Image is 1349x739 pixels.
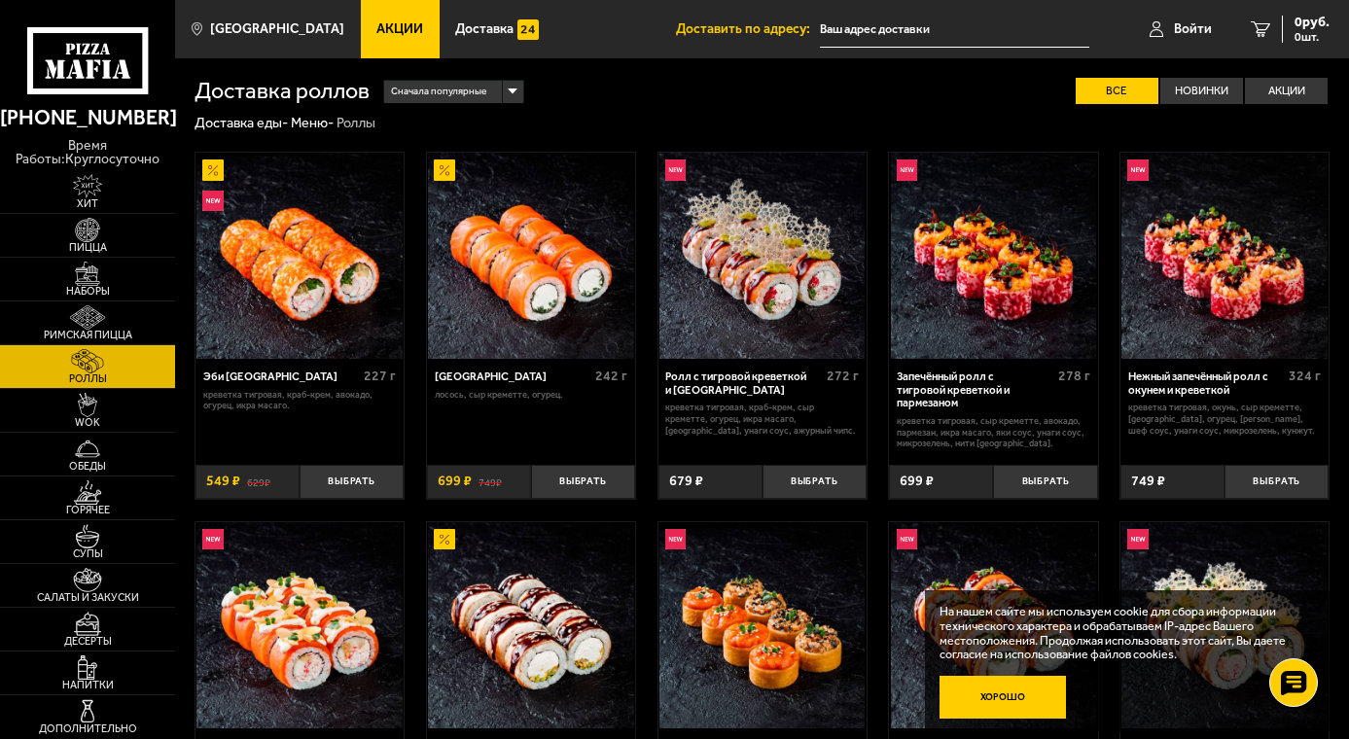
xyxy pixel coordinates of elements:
[993,465,1097,499] button: Выбрать
[531,465,635,499] button: Выбрать
[940,676,1066,718] button: Хорошо
[1295,16,1330,29] span: 0 руб.
[247,475,270,488] s: 629 ₽
[438,475,472,488] span: 699 ₽
[195,115,288,131] a: Доставка еды-
[195,522,404,728] a: НовинкаРолл с окунем в темпуре и лососем
[434,159,455,181] img: Акционный
[658,522,867,728] a: НовинкаРолл Дабл фиш с угрём и лососем в темпуре
[820,12,1089,48] input: Ваш адрес доставки
[479,475,502,488] s: 749 ₽
[428,153,634,359] img: Филадельфия
[665,402,858,436] p: креветка тигровая, краб-крем, Сыр креметте, огурец, икра масаго, [GEOGRAPHIC_DATA], унаги соус, а...
[1128,370,1284,398] div: Нежный запечённый ролл с окунем и креветкой
[300,465,404,499] button: Выбрать
[665,159,687,181] img: Новинка
[206,475,240,488] span: 549 ₽
[364,368,396,384] span: 227 г
[1225,465,1329,499] button: Выбрать
[940,605,1304,663] p: На нашем сайте мы используем cookie для сбора информации технического характера и обрабатываем IP...
[428,522,634,728] img: Филадельфия в угре
[202,159,224,181] img: Акционный
[1121,522,1328,728] img: Ролл Калипсо с угрём и креветкой
[1128,402,1321,436] p: креветка тигровая, окунь, Сыр креметте, [GEOGRAPHIC_DATA], огурец, [PERSON_NAME], шеф соус, унаги...
[891,522,1097,728] img: Запеченный ролл Гурмэ с лососем и угрём
[1174,22,1212,36] span: Войти
[195,153,404,359] a: АкционныйНовинкаЭби Калифорния
[1245,78,1328,105] label: Акции
[665,529,687,550] img: Новинка
[1120,522,1329,728] a: НовинкаРолл Калипсо с угрём и креветкой
[434,529,455,550] img: Акционный
[196,153,403,359] img: Эби Калифорния
[595,368,627,384] span: 242 г
[669,475,703,488] span: 679 ₽
[897,529,918,550] img: Новинка
[195,80,370,102] h1: Доставка роллов
[658,153,867,359] a: НовинкаРолл с тигровой креветкой и Гуакамоле
[1120,153,1329,359] a: НовинкаНежный запечённый ролл с окунем и креветкой
[337,115,375,133] div: Роллы
[900,475,934,488] span: 699 ₽
[203,370,359,384] div: Эби [GEOGRAPHIC_DATA]
[435,370,590,384] div: [GEOGRAPHIC_DATA]
[1058,368,1090,384] span: 278 г
[210,22,344,36] span: [GEOGRAPHIC_DATA]
[889,153,1097,359] a: НовинкаЗапечённый ролл с тигровой креветкой и пармезаном
[889,522,1097,728] a: НовинкаЗапеченный ролл Гурмэ с лососем и угрём
[676,22,820,36] span: Доставить по адресу:
[665,370,821,398] div: Ролл с тигровой креветкой и [GEOGRAPHIC_DATA]
[659,153,866,359] img: Ролл с тигровой креветкой и Гуакамоле
[202,529,224,550] img: Новинка
[827,368,859,384] span: 272 г
[517,19,539,41] img: 15daf4d41897b9f0e9f617042186c801.svg
[891,153,1097,359] img: Запечённый ролл с тигровой креветкой и пармезаном
[897,159,918,181] img: Новинка
[196,522,403,728] img: Ролл с окунем в темпуре и лососем
[1127,529,1149,550] img: Новинка
[202,191,224,212] img: Новинка
[1121,153,1328,359] img: Нежный запечённый ролл с окунем и креветкой
[1131,475,1165,488] span: 749 ₽
[1076,78,1158,105] label: Все
[763,465,867,499] button: Выбрать
[291,115,334,131] a: Меню-
[391,79,486,105] span: Сначала популярные
[376,22,423,36] span: Акции
[1295,31,1330,43] span: 0 шт.
[427,522,635,728] a: АкционныйФиладельфия в угре
[897,370,1052,411] div: Запечённый ролл с тигровой креветкой и пармезаном
[659,522,866,728] img: Ролл Дабл фиш с угрём и лососем в темпуре
[427,153,635,359] a: АкционныйФиладельфия
[435,389,627,401] p: лосось, Сыр креметте, огурец.
[897,415,1089,449] p: креветка тигровая, Сыр креметте, авокадо, пармезан, икра масаго, яки соус, унаги соус, микрозелен...
[1127,159,1149,181] img: Новинка
[455,22,514,36] span: Доставка
[1160,78,1243,105] label: Новинки
[203,389,396,411] p: креветка тигровая, краб-крем, авокадо, огурец, икра масаго.
[1289,368,1321,384] span: 324 г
